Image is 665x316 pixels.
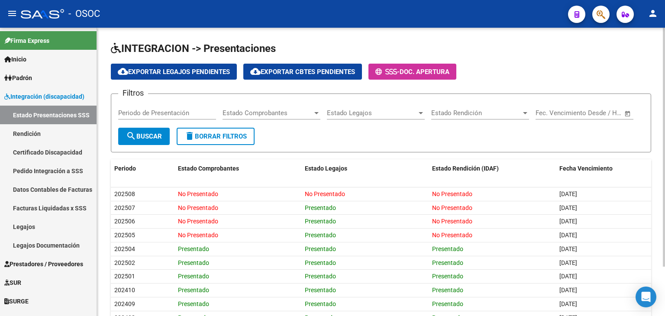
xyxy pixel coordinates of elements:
mat-icon: menu [7,8,17,19]
span: Presentado [432,287,463,293]
span: Estado Comprobantes [223,109,313,117]
span: [DATE] [559,190,577,197]
span: Prestadores / Proveedores [4,259,83,269]
span: No Presentado [178,190,218,197]
span: No Presentado [305,190,345,197]
span: Periodo [114,165,136,172]
span: - OSOC [68,4,100,23]
span: 202507 [114,204,135,211]
span: Estado Rendición [431,109,521,117]
mat-icon: cloud_download [118,66,128,77]
span: [DATE] [559,204,577,211]
div: Open Intercom Messenger [636,287,656,307]
span: No Presentado [178,204,218,211]
span: Exportar Cbtes Pendientes [250,68,355,76]
span: Presentado [305,259,336,266]
button: Open calendar [623,109,633,119]
span: [DATE] [559,287,577,293]
span: Presentado [432,300,463,307]
datatable-header-cell: Estado Legajos [301,159,429,178]
span: No Presentado [432,204,472,211]
mat-icon: delete [184,131,195,141]
datatable-header-cell: Estado Comprobantes [174,159,302,178]
span: Presentado [305,245,336,252]
span: Padrón [4,73,32,83]
span: Estado Legajos [327,109,417,117]
span: Presentado [305,232,336,239]
span: SUR [4,278,21,287]
span: 202508 [114,190,135,197]
button: -Doc. Apertura [368,64,456,80]
button: Exportar Legajos Pendientes [111,64,237,80]
button: Borrar Filtros [177,128,255,145]
span: Estado Comprobantes [178,165,239,172]
span: Presentado [178,273,209,280]
span: Presentado [178,245,209,252]
datatable-header-cell: Fecha Vencimiento [556,159,651,178]
span: Fecha Vencimiento [559,165,613,172]
span: Estado Legajos [305,165,347,172]
span: Presentado [305,300,336,307]
span: - [375,68,400,76]
span: 202506 [114,218,135,225]
span: [DATE] [559,300,577,307]
span: [DATE] [559,259,577,266]
span: Presentado [432,259,463,266]
span: Integración (discapacidad) [4,92,84,101]
span: No Presentado [178,232,218,239]
span: [DATE] [559,245,577,252]
datatable-header-cell: Estado Rendición (IDAF) [429,159,556,178]
span: SURGE [4,297,29,306]
span: No Presentado [432,190,472,197]
button: Exportar Cbtes Pendientes [243,64,362,80]
span: Estado Rendición (IDAF) [432,165,499,172]
span: Presentado [432,273,463,280]
span: 202505 [114,232,135,239]
span: [DATE] [559,218,577,225]
span: 202501 [114,273,135,280]
button: Buscar [118,128,170,145]
span: 202504 [114,245,135,252]
span: Borrar Filtros [184,132,247,140]
span: Presentado [305,287,336,293]
span: Presentado [178,300,209,307]
span: Presentado [305,204,336,211]
datatable-header-cell: Periodo [111,159,174,178]
span: 202410 [114,287,135,293]
span: Presentado [178,259,209,266]
span: [DATE] [559,232,577,239]
mat-icon: cloud_download [250,66,261,77]
input: Fecha fin [578,109,620,117]
mat-icon: person [648,8,658,19]
span: No Presentado [178,218,218,225]
span: Presentado [305,218,336,225]
h3: Filtros [118,87,148,99]
input: Fecha inicio [536,109,571,117]
span: No Presentado [432,232,472,239]
span: 202502 [114,259,135,266]
span: 202409 [114,300,135,307]
span: Presentado [432,245,463,252]
span: [DATE] [559,273,577,280]
span: Presentado [178,287,209,293]
span: Exportar Legajos Pendientes [118,68,230,76]
span: Presentado [305,273,336,280]
span: Firma Express [4,36,49,45]
mat-icon: search [126,131,136,141]
span: INTEGRACION -> Presentaciones [111,42,276,55]
span: Buscar [126,132,162,140]
span: No Presentado [432,218,472,225]
span: Doc. Apertura [400,68,449,76]
span: Inicio [4,55,26,64]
